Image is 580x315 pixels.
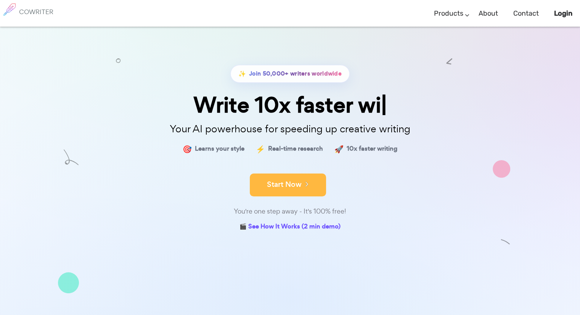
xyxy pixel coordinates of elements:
span: Join 50,000+ writers worldwide [249,68,342,79]
a: Login [554,2,572,25]
span: Real-time research [268,143,323,154]
a: Contact [513,2,539,25]
span: 🚀 [334,143,344,154]
span: 🎯 [183,143,192,154]
span: 10x faster writing [347,143,397,154]
span: ⚡ [256,143,265,154]
a: Products [434,2,463,25]
span: ✨ [238,68,246,79]
b: Login [554,9,572,18]
span: Learns your style [195,143,244,154]
div: Write 10x faster wi [100,94,481,116]
a: 🎬 See How It Works (2 min demo) [239,221,341,233]
h6: COWRITER [19,8,53,15]
a: About [479,2,498,25]
img: shape [64,149,79,165]
img: shape [501,237,510,247]
div: You're one step away - It's 100% free! [100,206,481,217]
img: shape [58,272,79,293]
img: shape [493,160,510,178]
p: Your AI powerhouse for speeding up creative writing [100,121,481,137]
button: Start Now [250,174,326,196]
